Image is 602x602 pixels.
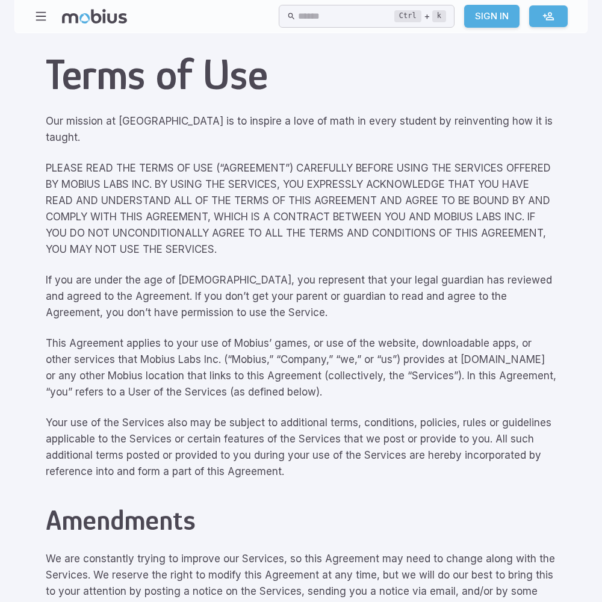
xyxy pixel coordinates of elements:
[432,10,446,22] kbd: k
[464,5,520,28] a: Sign In
[46,113,556,146] p: Our mission at [GEOGRAPHIC_DATA] is to inspire a love of math in every student by reinventing how...
[394,9,446,23] div: +
[46,504,556,536] h2: Amendments
[46,335,556,400] p: This Agreement applies to your use of Mobius’ games, or use of the website, downloadable apps, or...
[46,160,556,258] p: PLEASE READ THE TERMS OF USE (“AGREEMENT”) CAREFULLY BEFORE USING THE SERVICES OFFERED BY MOBIUS ...
[46,415,556,480] p: Your use of the Services also may be subject to additional terms, conditions, policies, rules or ...
[46,272,556,321] p: If you are under the age of [DEMOGRAPHIC_DATA], you represent that your legal guardian has review...
[46,50,556,99] h1: Terms of Use
[394,10,421,22] kbd: Ctrl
